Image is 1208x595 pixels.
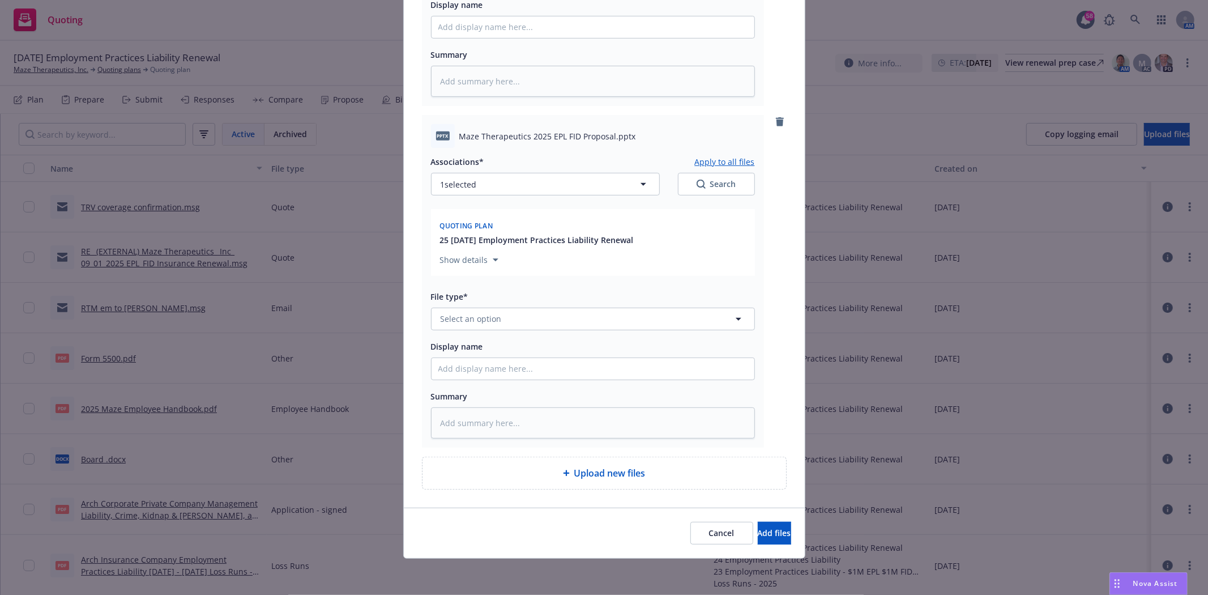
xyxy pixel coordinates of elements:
button: 1selected [431,173,660,195]
span: Quoting plan [440,221,493,231]
button: Add files [758,522,791,545]
span: Add files [758,528,791,538]
span: Summary [431,49,468,60]
button: Apply to all files [695,155,755,168]
div: Search [697,178,736,190]
span: Display name [431,341,483,352]
span: Cancel [709,528,735,538]
span: Associations* [431,156,484,167]
div: Upload new files [422,457,787,490]
button: Select an option [431,308,755,330]
span: 1 selected [441,178,477,190]
span: Upload new files [574,466,646,480]
span: pptx [436,131,450,140]
span: Nova Assist [1133,579,1178,588]
button: Nova Assist [1109,572,1188,595]
svg: Search [697,180,706,189]
span: Select an option [441,313,502,325]
span: File type* [431,291,468,302]
input: Add display name here... [432,16,754,38]
div: Drag to move [1110,573,1124,594]
button: Cancel [690,522,753,545]
button: Show details [436,253,503,267]
span: Maze Therapeutics 2025 EPL FID Proposal.pptx [459,130,636,142]
a: remove [773,115,787,129]
span: Summary [431,391,468,402]
input: Add display name here... [432,358,754,380]
button: 25 [DATE] Employment Practices Liability Renewal [440,234,634,246]
button: SearchSearch [678,173,755,195]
